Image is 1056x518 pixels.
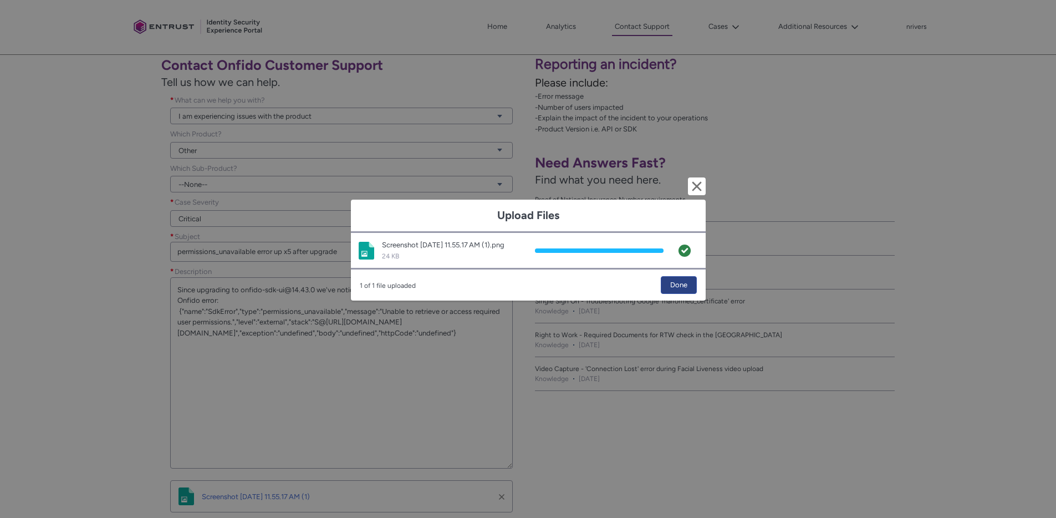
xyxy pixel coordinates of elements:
[360,209,697,222] h1: Upload Files
[391,252,399,260] span: KB
[360,276,416,291] span: 1 of 1 file uploaded
[382,240,528,251] div: Screenshot [DATE] 11.55.17 AM (1).png
[382,252,390,260] span: 24
[670,277,687,293] span: Done
[661,276,697,294] button: Done
[688,177,706,195] button: Cancel and close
